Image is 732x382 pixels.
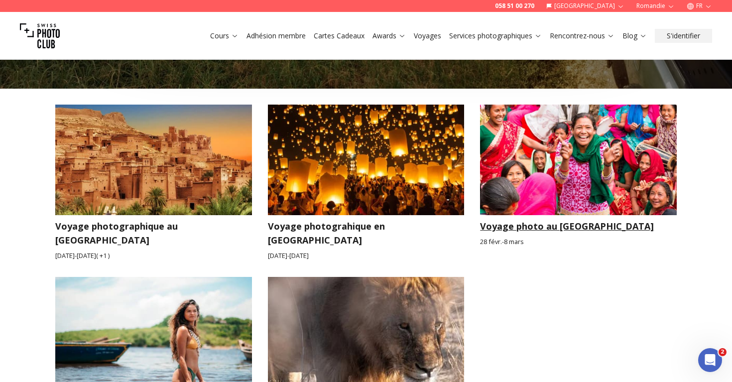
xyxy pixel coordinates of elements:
button: Blog [618,29,651,43]
small: 28 févr. - 8 mars [480,237,677,247]
img: Swiss photo club [20,16,60,56]
iframe: Intercom live chat [698,348,722,372]
a: Rencontrez-nous [550,31,614,41]
button: Awards [368,29,410,43]
a: Services photographiques [449,31,542,41]
button: Rencontrez-nous [546,29,618,43]
span: 2 [719,348,727,356]
a: Voyages [414,31,441,41]
h3: Voyage photograhique en [GEOGRAPHIC_DATA] [268,219,465,247]
a: Cartes Cadeaux [314,31,365,41]
h3: Voyage photographique au [GEOGRAPHIC_DATA] [55,219,252,247]
img: Voyage photograhique en Thailande [258,99,474,221]
a: Cours [210,31,239,41]
a: Voyage photographique au MarocVoyage photographique au [GEOGRAPHIC_DATA][DATE]-[DATE]( +1 ) [55,105,252,260]
img: Voyage photographique au Maroc [45,99,261,221]
small: [DATE] - [DATE] ( + 1 ) [55,251,252,260]
a: 058 51 00 270 [495,2,534,10]
a: Adhésion membre [246,31,306,41]
button: Adhésion membre [243,29,310,43]
a: Voyage photograhique en ThailandeVoyage photograhique en [GEOGRAPHIC_DATA][DATE]-[DATE] [268,105,465,260]
button: Services photographiques [445,29,546,43]
small: [DATE] - [DATE] [268,251,465,260]
a: Blog [622,31,647,41]
a: Voyage photo au NépalVoyage photo au [GEOGRAPHIC_DATA]28 févr.-8 mars [480,105,677,260]
h3: Voyage photo au [GEOGRAPHIC_DATA] [480,219,677,233]
img: Voyage photo au Népal [480,105,677,215]
button: Voyages [410,29,445,43]
button: Cours [206,29,243,43]
a: Awards [372,31,406,41]
button: Cartes Cadeaux [310,29,368,43]
button: S'identifier [655,29,712,43]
